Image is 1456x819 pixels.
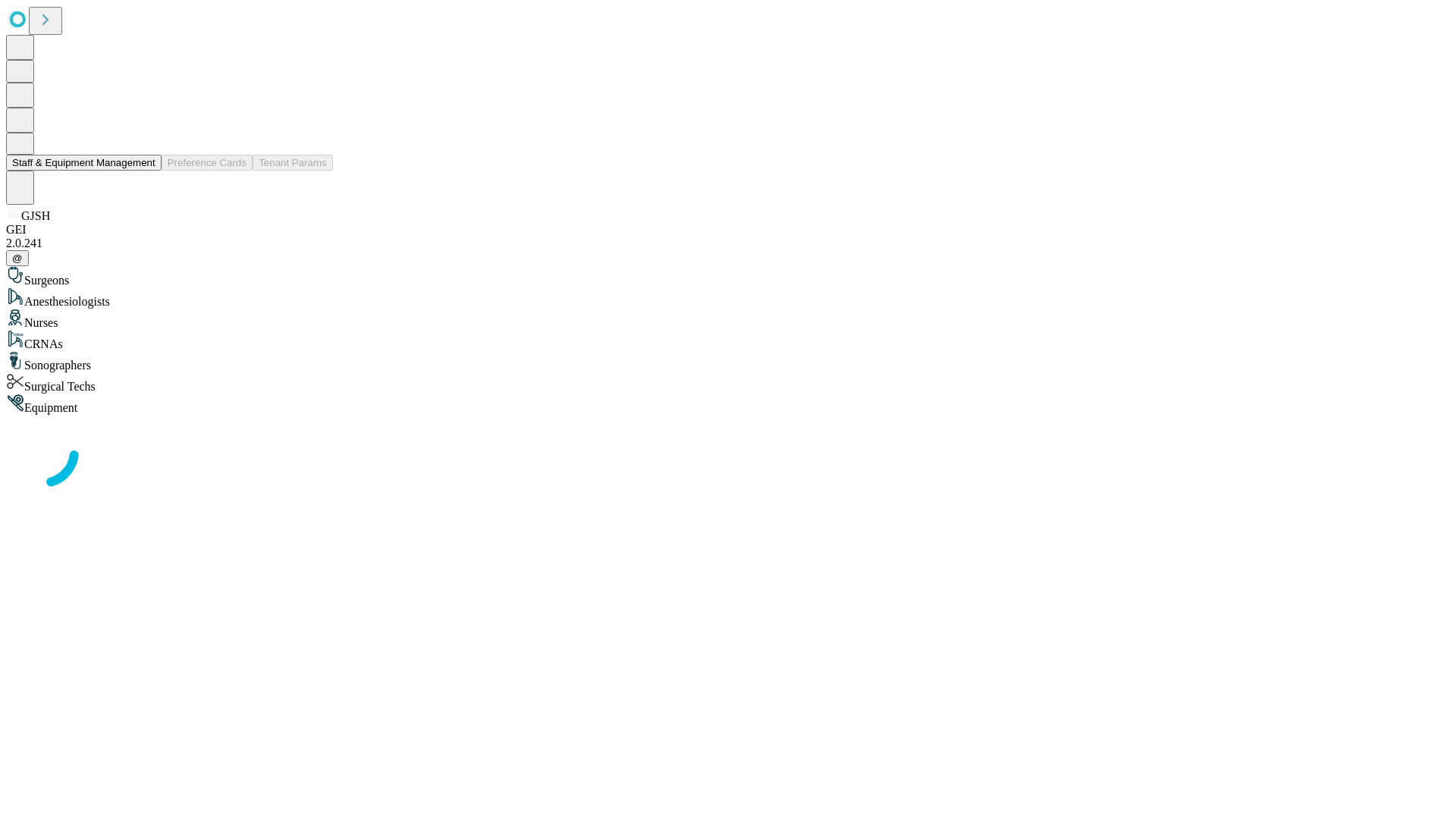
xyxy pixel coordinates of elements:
[6,250,29,266] button: @
[6,287,1450,309] div: Anesthesiologists
[6,372,1450,394] div: Surgical Techs
[6,155,162,171] button: Staff & Equipment Management
[6,266,1450,287] div: Surgeons
[6,330,1450,351] div: CRNAs
[253,155,333,171] button: Tenant Params
[6,351,1450,372] div: Sonographers
[12,253,23,264] span: @
[21,209,50,222] span: GJSH
[6,237,1450,250] div: 2.0.241
[6,223,1450,237] div: GEI
[162,155,253,171] button: Preference Cards
[6,394,1450,415] div: Equipment
[6,309,1450,330] div: Nurses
